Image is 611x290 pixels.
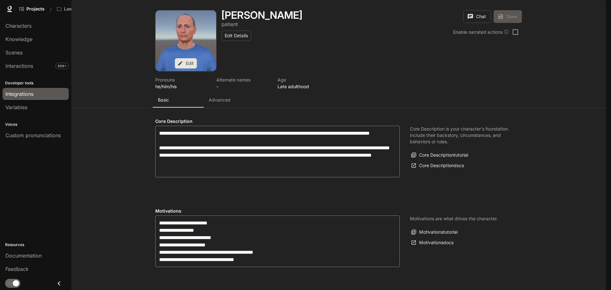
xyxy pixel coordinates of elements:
button: Chat [463,10,491,23]
p: Motivations are what drives the character. [410,216,498,222]
button: Open character details dialog [277,76,331,90]
p: Laerdal [64,6,80,12]
h1: [PERSON_NAME] [221,9,302,21]
p: Advanced [209,97,230,103]
p: Age [277,76,331,83]
button: Core Descriptiontutorial [410,150,470,160]
h4: Core Description [155,118,400,124]
h4: Motivations [155,208,400,214]
button: Open character details dialog [221,10,302,20]
a: Core Descriptiondocs [410,160,466,171]
p: - [216,83,270,90]
button: Open character details dialog [216,76,270,90]
p: Pronouns [155,76,209,83]
button: Edit [175,58,197,69]
button: Open workspace menu [54,3,90,15]
button: Motivationstutorial [410,227,459,237]
p: he/him/his [155,83,209,90]
p: Basic [158,97,169,103]
div: / [47,6,54,12]
a: Go to projects [17,3,47,15]
button: Open character details dialog [155,76,209,90]
p: Late adulthood [277,83,331,90]
div: Enable narrated actions [453,29,509,35]
button: Edit Details [221,31,251,41]
button: Open character avatar dialog [156,11,216,71]
p: Alternate names [216,76,270,83]
div: label [155,126,400,177]
p: Core Description is your character's foundation. Include their backstory, circumstances, and beha... [410,126,512,145]
span: Projects [26,6,45,12]
a: Motivationsdocs [410,237,455,248]
p: patient [221,21,238,27]
div: Avatar image [156,11,216,71]
button: Open character details dialog [221,20,238,28]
